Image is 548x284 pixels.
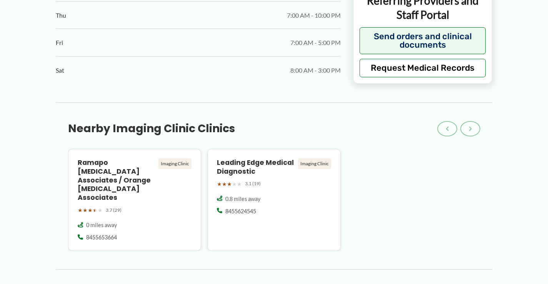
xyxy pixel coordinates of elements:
span: 8455653664 [86,234,117,241]
button: › [460,121,480,136]
span: 8455624545 [225,208,256,215]
span: ‹ [446,124,449,133]
span: ★ [227,179,232,189]
button: ‹ [437,121,457,136]
span: 7:00 AM - 10:00 PM [287,10,341,21]
span: ★ [237,179,242,189]
span: ★ [232,179,237,189]
span: Fri [56,37,63,48]
span: Sat [56,65,64,76]
span: ★ [98,205,103,215]
span: 8:00 AM - 3:00 PM [290,65,341,76]
h4: Ramapo [MEDICAL_DATA] Associates / Orange [MEDICAL_DATA] Associates [78,158,156,202]
span: ★ [217,179,222,189]
div: Imaging Clinic [158,158,192,169]
span: Thu [56,10,66,21]
a: Leading Edge Medical Diagnostic Imaging Clinic ★★★★★ 3.1 (19) 0.8 miles away 8455624545 [207,149,341,251]
span: 0.8 miles away [225,195,260,203]
span: ★ [93,205,98,215]
span: 0 miles away [86,221,117,229]
span: ★ [83,205,88,215]
span: ★ [78,205,83,215]
button: Request Medical Records [360,59,486,77]
button: Send orders and clinical documents [360,27,486,54]
h3: Nearby Imaging Clinic Clinics [68,122,235,136]
span: 7:00 AM - 5:00 PM [290,37,341,48]
span: 3.1 (19) [245,179,261,188]
div: Imaging Clinic [298,158,331,169]
span: › [469,124,472,133]
span: ★ [222,179,227,189]
span: ★ [88,205,93,215]
a: Ramapo [MEDICAL_DATA] Associates / Orange [MEDICAL_DATA] Associates Imaging Clinic ★★★★★ 3.7 (29)... [68,149,202,251]
span: 3.7 (29) [106,206,122,214]
h4: Leading Edge Medical Diagnostic [217,158,295,176]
